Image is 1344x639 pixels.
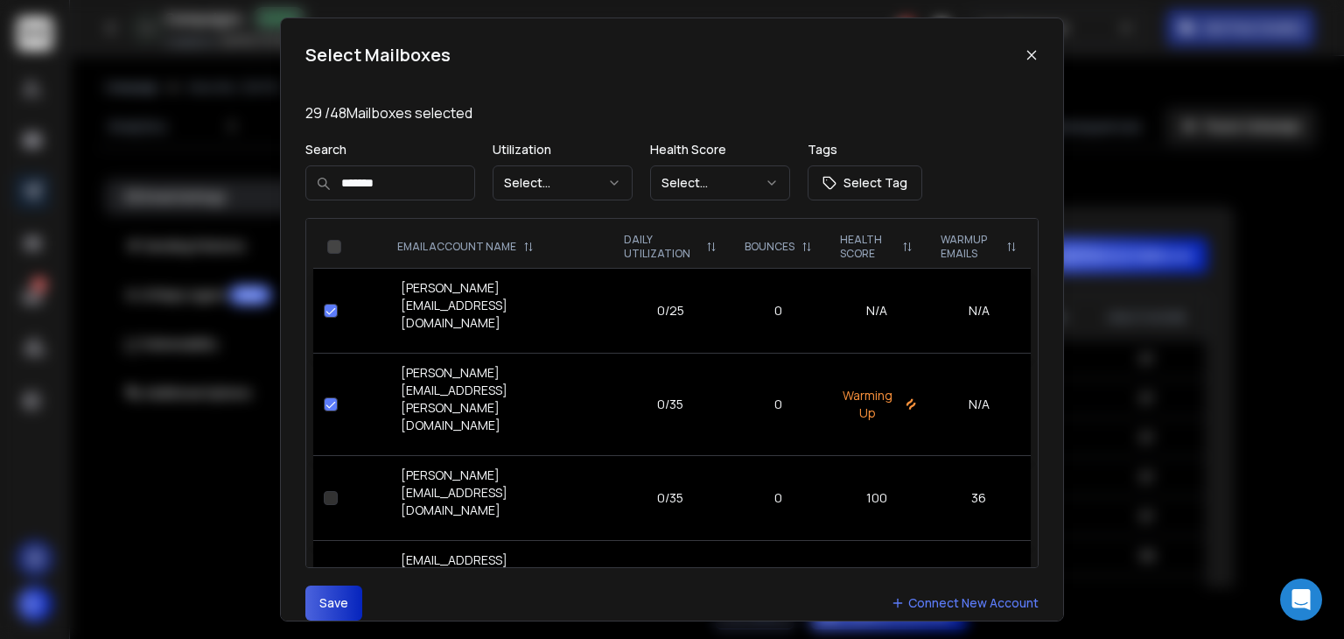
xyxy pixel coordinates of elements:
button: Select... [493,165,633,200]
p: Tags [808,141,922,158]
p: 29 / 48 Mailboxes selected [305,102,1039,123]
div: Open Intercom Messenger [1280,579,1322,621]
button: Select Tag [808,165,922,200]
button: Select... [650,165,790,200]
p: Search [305,141,475,158]
h1: Select Mailboxes [305,43,451,67]
p: Utilization [493,141,633,158]
p: Health Score [650,141,790,158]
